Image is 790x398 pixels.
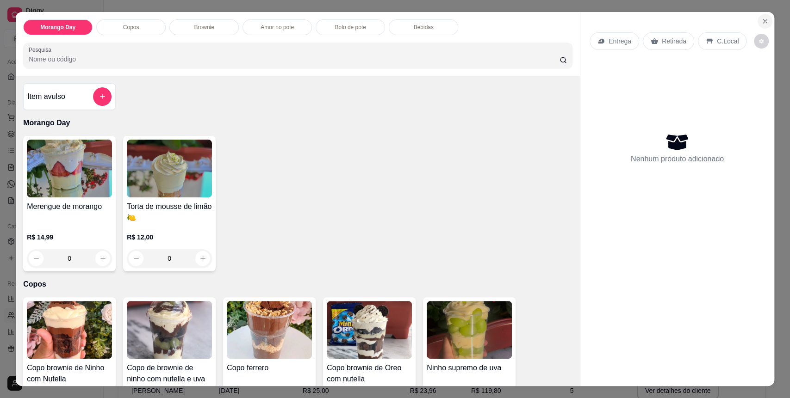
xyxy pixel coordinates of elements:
[662,37,686,46] p: Retirada
[327,301,412,359] img: product-image
[427,362,512,374] h4: Ninho supremo de uva
[127,233,212,242] p: R$ 12,00
[127,140,212,197] img: product-image
[93,87,112,106] button: add-separate-item
[609,37,631,46] p: Entrega
[129,251,143,266] button: decrease-product-quantity
[127,362,212,385] h4: Copo de brownie de ninho com nutella e uva
[335,24,366,31] p: Bolo de pote
[95,251,110,266] button: increase-product-quantity
[758,14,772,29] button: Close
[23,279,572,290] p: Copos
[23,117,572,129] p: Morango Day
[413,24,433,31] p: Bebidas
[27,301,112,359] img: product-image
[27,140,112,197] img: product-image
[27,201,112,212] h4: Merengue de morango
[261,24,294,31] p: Amor no pote
[127,301,212,359] img: product-image
[754,34,769,49] button: decrease-product-quantity
[27,91,65,102] h4: Item avulso
[327,362,412,385] h4: Copo brownie de Oreo com nutella
[631,153,724,165] p: Nenhum produto adicionado
[717,37,739,46] p: C.Local
[227,362,312,374] h4: Copo ferrero
[40,24,75,31] p: Morango Day
[29,46,55,54] label: Pesquisa
[195,251,210,266] button: increase-product-quantity
[29,251,44,266] button: decrease-product-quantity
[127,201,212,223] h4: Torta de mousse de limão 🍋
[194,24,214,31] p: Brownie
[27,362,112,385] h4: Copo brownie de Ninho com Nutella
[27,233,112,242] p: R$ 14,99
[123,24,139,31] p: Copos
[29,55,560,64] input: Pesquisa
[427,301,512,359] img: product-image
[227,301,312,359] img: product-image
